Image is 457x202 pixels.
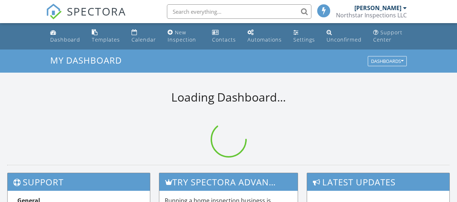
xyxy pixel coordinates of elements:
[371,59,404,64] div: Dashboards
[67,4,126,19] span: SPECTORA
[92,36,120,43] div: Templates
[50,36,80,43] div: Dashboard
[50,54,122,66] span: My Dashboard
[89,26,123,47] a: Templates
[247,36,282,43] div: Automations
[327,36,362,43] div: Unconfirmed
[209,26,239,47] a: Contacts
[46,10,126,25] a: SPECTORA
[168,29,196,43] div: New Inspection
[354,4,401,12] div: [PERSON_NAME]
[245,26,285,47] a: Automations (Basic)
[167,4,311,19] input: Search everything...
[293,36,315,43] div: Settings
[324,26,365,47] a: Unconfirmed
[159,173,297,191] h3: Try spectora advanced [DATE]
[373,29,402,43] div: Support Center
[368,56,407,66] button: Dashboards
[336,12,407,19] div: Northstar Inspections LLC
[165,26,204,47] a: New Inspection
[307,173,449,191] h3: Latest Updates
[290,26,318,47] a: Settings
[129,26,159,47] a: Calendar
[132,36,156,43] div: Calendar
[46,4,62,20] img: The Best Home Inspection Software - Spectora
[47,26,83,47] a: Dashboard
[370,26,410,47] a: Support Center
[212,36,236,43] div: Contacts
[8,173,150,191] h3: Support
